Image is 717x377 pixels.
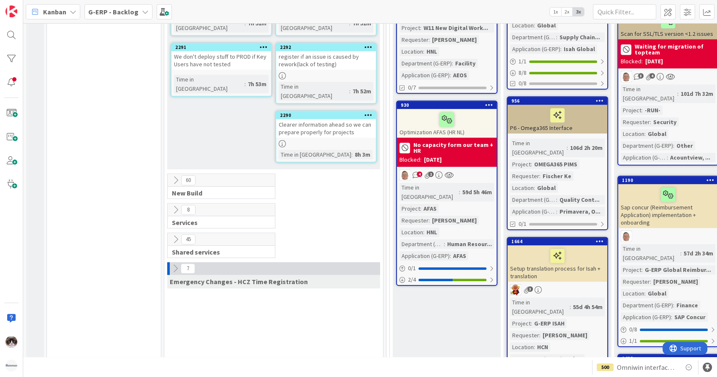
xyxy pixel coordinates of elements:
[88,8,139,16] b: G-ERP - Backlog
[5,5,17,17] img: Visit kanbanzone.com
[534,183,535,193] span: :
[539,171,540,181] span: :
[397,169,497,180] div: lD
[508,97,607,105] div: 956
[399,239,444,249] div: Department (G-ERP)
[556,207,557,216] span: :
[532,160,579,169] div: OMEGA365 PIMS
[420,23,421,33] span: :
[5,336,17,348] img: Kv
[673,141,674,150] span: :
[510,33,556,42] div: Department (G-ERP)
[508,238,607,282] div: 1664Setup translation process for Isah + translation
[18,1,38,11] span: Support
[560,44,562,54] span: :
[556,33,557,42] span: :
[508,238,607,245] div: 1664
[635,43,715,55] b: Waiting for migration of topteam
[527,286,533,292] span: 3
[408,275,416,284] span: 2 / 4
[511,239,607,244] div: 1664
[450,251,451,260] span: :
[172,248,264,256] span: Shared services
[276,51,376,70] div: register if an issue is caused by rework(lack of testing)
[353,150,372,159] div: 8h 3m
[349,87,350,96] span: :
[399,23,420,33] div: Project
[508,284,607,295] div: LC
[399,169,410,180] img: lD
[279,150,351,159] div: Time in [GEOGRAPHIC_DATA]
[531,160,532,169] span: :
[621,289,644,298] div: Location
[350,87,373,96] div: 7h 52m
[621,265,641,274] div: Project
[621,129,644,138] div: Location
[181,175,196,185] span: 60
[540,331,589,340] div: [PERSON_NAME]
[561,8,573,16] span: 2x
[510,171,539,181] div: Requester
[276,119,376,138] div: Clearer information ahead so we can prepare properly for projects
[420,204,421,213] span: :
[444,239,445,249] span: :
[519,68,527,77] span: 8 / 8
[276,111,376,138] div: 2290Clearer information ahead so we can prepare properly for projects
[508,97,607,133] div: 956P6 - Omega365 Interface
[181,205,196,215] span: 8
[399,47,423,56] div: Location
[397,101,497,109] div: 930
[535,183,558,193] div: Global
[172,218,264,227] span: Services
[645,57,663,66] div: [DATE]
[413,142,494,154] b: No capacity form our team + HR
[674,301,700,310] div: Finance
[399,155,421,164] div: Blocked:
[674,141,695,150] div: Other
[399,228,423,237] div: Location
[564,354,584,363] div: Other
[450,71,451,80] span: :
[397,109,497,138] div: Optimization AFAS (HR NL)
[170,277,308,286] span: Emergency Changes - HCZ Time Registration
[567,143,568,152] span: :
[399,71,450,80] div: Application (G-ERP)
[351,150,353,159] span: :
[510,284,521,295] img: LC
[508,105,607,133] div: P6 - Omega365 Interface
[510,331,539,340] div: Requester
[641,106,643,115] span: :
[677,89,679,98] span: :
[397,274,497,285] div: 2/4
[534,342,535,352] span: :
[621,153,667,162] div: Application (G-ERP)
[673,301,674,310] span: :
[280,112,376,118] div: 2290
[174,75,244,93] div: Time in [GEOGRAPHIC_DATA]
[510,298,570,316] div: Time in [GEOGRAPHIC_DATA]
[621,231,632,241] img: lD
[429,216,430,225] span: :
[510,342,534,352] div: Location
[629,325,637,334] span: 0 / 8
[423,228,424,237] span: :
[430,216,479,225] div: [PERSON_NAME]
[408,83,416,92] span: 0/7
[510,138,567,157] div: Time in [GEOGRAPHIC_DATA]
[175,44,271,50] div: 2291
[399,216,429,225] div: Requester
[424,47,439,56] div: HNL
[629,336,637,345] span: 1 / 1
[429,35,430,44] span: :
[511,98,607,104] div: 956
[646,289,668,298] div: Global
[621,301,673,310] div: Department (G-ERP)
[650,277,651,286] span: :
[399,59,452,68] div: Department (G-ERP)
[171,43,271,70] div: 2291We don't deploy stuff to PROD if Key Users have not tested
[562,354,564,363] span: :
[682,249,715,258] div: 57d 2h 34m
[181,263,195,274] span: 7
[399,251,450,260] div: Application (G-ERP)
[280,44,376,50] div: 2292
